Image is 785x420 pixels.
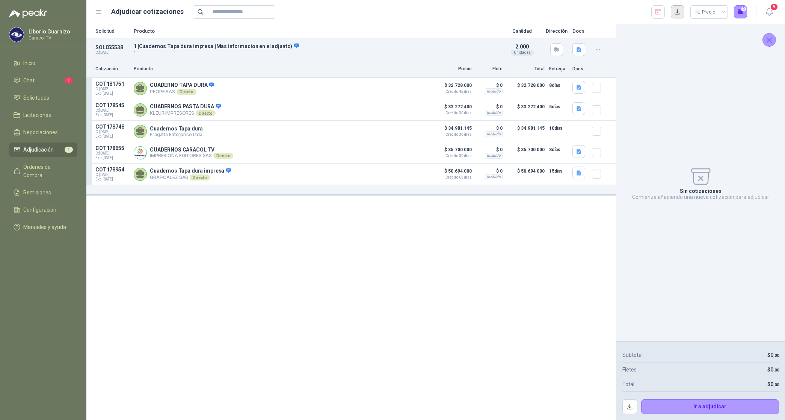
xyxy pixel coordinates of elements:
div: Directo [177,89,196,95]
p: COT178748 [95,124,129,130]
span: Crédito 60 días [434,176,472,179]
p: Caracol TV [29,36,75,40]
p: $ 34.981.145 [434,124,472,136]
span: Inicio [23,59,35,67]
p: $ 50.694.000 [507,167,545,182]
p: $ 33.272.400 [434,102,472,115]
p: COT181751 [95,81,129,87]
p: IMPRESIONA EDITORES SAS [150,153,233,159]
p: Docs [572,65,587,73]
p: Cuadernos Tapa dura [150,126,203,132]
span: Órdenes de Compra [23,163,70,179]
div: Directo [196,110,216,116]
p: $ [767,351,779,359]
p: COT178954 [95,167,129,173]
p: 8 días [549,145,568,154]
p: 10 días [549,124,568,133]
p: Producto [134,29,499,33]
span: Exp: [DATE] [95,177,129,182]
div: Incluido [485,110,503,116]
p: Fletes [622,365,637,374]
span: ,00 [773,368,779,373]
div: Incluido [485,131,503,137]
img: Company Logo [134,147,146,159]
span: 0 [770,352,779,358]
p: Fragatta Enterprise Ltda [150,132,203,137]
p: $ 34.981.145 [507,124,545,139]
p: $ 0 [476,145,503,154]
p: 8 días [549,81,568,90]
span: Exp: [DATE] [95,91,129,96]
button: Ir a adjudicar [641,399,779,414]
a: Chat1 [9,73,77,88]
span: Adjudicación [23,146,54,154]
span: Exp: [DATE] [95,156,129,160]
p: Total [507,65,545,73]
span: Exp: [DATE] [95,134,129,139]
p: C: [DATE] [95,50,129,55]
p: Subtotal [622,351,643,359]
p: Entrega [549,65,568,73]
p: CUADERNOS CARACOL TV [150,147,233,153]
p: Solicitud [95,29,129,33]
div: Incluido [485,174,503,180]
p: KLEUR IMPRESORES [150,110,221,116]
span: 8 [770,3,778,11]
p: $ 35.700.000 [434,145,472,158]
p: Cotización [95,65,129,73]
p: Producto [134,65,430,73]
p: Total [622,380,634,388]
p: $ 0 [476,102,503,111]
span: Crédito 30 días [434,154,472,158]
span: Crédito 45 días [434,90,472,94]
button: 0 [734,5,747,19]
a: Inicio [9,56,77,70]
p: Cuadernos Tapa dura impresa [150,168,231,174]
a: Órdenes de Compra [9,160,77,182]
p: $ [767,380,779,388]
span: Crédito 30 días [434,133,472,136]
div: Directo [213,153,233,159]
span: C: [DATE] [95,173,129,177]
p: COT178545 [95,102,129,108]
span: ,00 [773,382,779,387]
span: Chat [23,76,35,85]
p: $ 50.694.000 [434,167,472,179]
span: 0 [770,381,779,387]
a: Negociaciones [9,125,77,139]
button: 8 [762,5,776,19]
span: Solicitudes [23,94,49,102]
p: $ 32.728.000 [507,81,545,96]
p: Precio [434,65,472,73]
p: Dirección [545,29,568,33]
img: Company Logo [9,27,24,42]
span: Configuración [23,206,56,214]
span: 0 [770,367,779,373]
p: COT178655 [95,145,129,151]
p: CUADERNO TAPA DURA [150,82,214,89]
p: Docs [572,29,587,33]
a: Adjudicación1 [9,143,77,157]
p: 5 días [549,102,568,111]
h1: Adjudicar cotizaciones [111,6,184,17]
div: Incluido [485,153,503,159]
div: Unidades [511,50,534,56]
span: Negociaciones [23,128,58,136]
a: Licitaciones [9,108,77,122]
span: Crédito 30 días [434,111,472,115]
span: ,00 [773,353,779,358]
a: Remisiones [9,185,77,200]
p: 1 | Cuadernos Tapa dura impresa (Mas informacion en el adjunto) [134,43,499,50]
p: Comienza añadiendo una nueva cotización para adjudicar [632,194,769,200]
span: C: [DATE] [95,151,129,156]
div: Precio [695,6,717,18]
p: $ [767,365,779,374]
span: 1 [65,147,73,153]
p: 1 [134,50,499,57]
span: 1 [65,77,73,83]
a: Manuales y ayuda [9,220,77,234]
p: $ 33.272.400 [507,102,545,117]
div: Directo [190,174,210,180]
p: Cantidad [503,29,541,33]
span: Remisiones [23,188,51,197]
